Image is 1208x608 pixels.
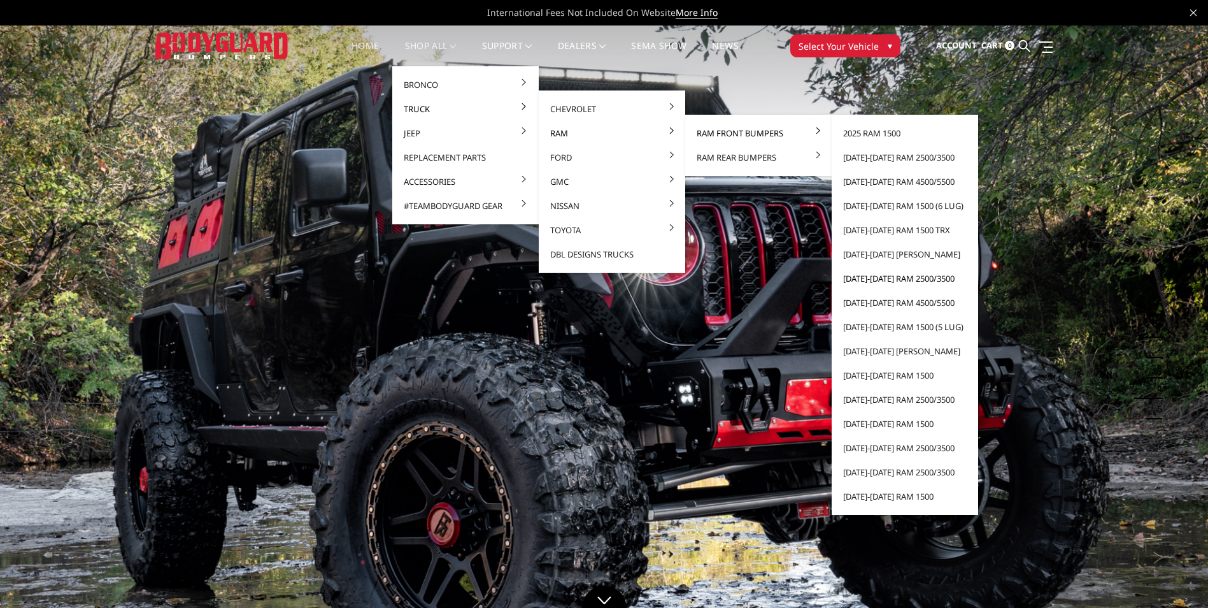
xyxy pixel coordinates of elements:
[837,291,973,315] a: [DATE]-[DATE] Ram 4500/5500
[690,121,827,145] a: Ram Front Bumpers
[799,40,879,53] span: Select Your Vehicle
[544,170,680,194] a: GMC
[790,34,900,57] button: Select Your Vehicle
[837,436,973,460] a: [DATE]-[DATE] Ram 2500/3500
[544,121,680,145] a: Ram
[837,387,973,412] a: [DATE]-[DATE] Ram 2500/3500
[837,242,973,266] a: [DATE]-[DATE] [PERSON_NAME]
[544,242,680,266] a: DBL Designs Trucks
[690,145,827,170] a: Ram Rear Bumpers
[1149,399,1162,419] button: 5 of 5
[482,41,532,66] a: Support
[837,315,973,339] a: [DATE]-[DATE] Ram 1500 (5 lug)
[397,194,534,218] a: #TeamBodyguard Gear
[155,33,289,59] img: BODYGUARD BUMPERS
[837,218,973,242] a: [DATE]-[DATE] Ram 1500 TRX
[936,29,977,63] a: Account
[676,6,718,19] a: More Info
[397,121,534,145] a: Jeep
[397,97,534,121] a: Truck
[582,586,627,608] a: Click to Down
[1005,41,1014,50] span: 0
[544,97,680,121] a: Chevrolet
[1149,338,1162,358] button: 2 of 5
[397,170,534,194] a: Accessories
[405,41,457,66] a: shop all
[981,40,1003,51] span: Cart
[631,41,686,66] a: SEMA Show
[352,41,379,66] a: Home
[712,41,738,66] a: News
[544,218,680,242] a: Toyota
[837,145,973,170] a: [DATE]-[DATE] Ram 2500/3500
[544,145,680,170] a: Ford
[837,412,973,436] a: [DATE]-[DATE] Ram 1500
[397,73,534,97] a: Bronco
[397,145,534,170] a: Replacement Parts
[837,121,973,145] a: 2025 Ram 1500
[1149,358,1162,379] button: 3 of 5
[1149,379,1162,399] button: 4 of 5
[544,194,680,218] a: Nissan
[837,170,973,194] a: [DATE]-[DATE] Ram 4500/5500
[837,339,973,363] a: [DATE]-[DATE] [PERSON_NAME]
[837,194,973,218] a: [DATE]-[DATE] Ram 1500 (6 lug)
[936,40,977,51] span: Account
[837,484,973,509] a: [DATE]-[DATE] Ram 1500
[837,363,973,387] a: [DATE]-[DATE] Ram 1500
[1149,317,1162,338] button: 1 of 5
[837,460,973,484] a: [DATE]-[DATE] Ram 2500/3500
[888,39,892,52] span: ▾
[558,41,606,66] a: Dealers
[981,29,1014,63] a: Cart 0
[837,266,973,291] a: [DATE]-[DATE] Ram 2500/3500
